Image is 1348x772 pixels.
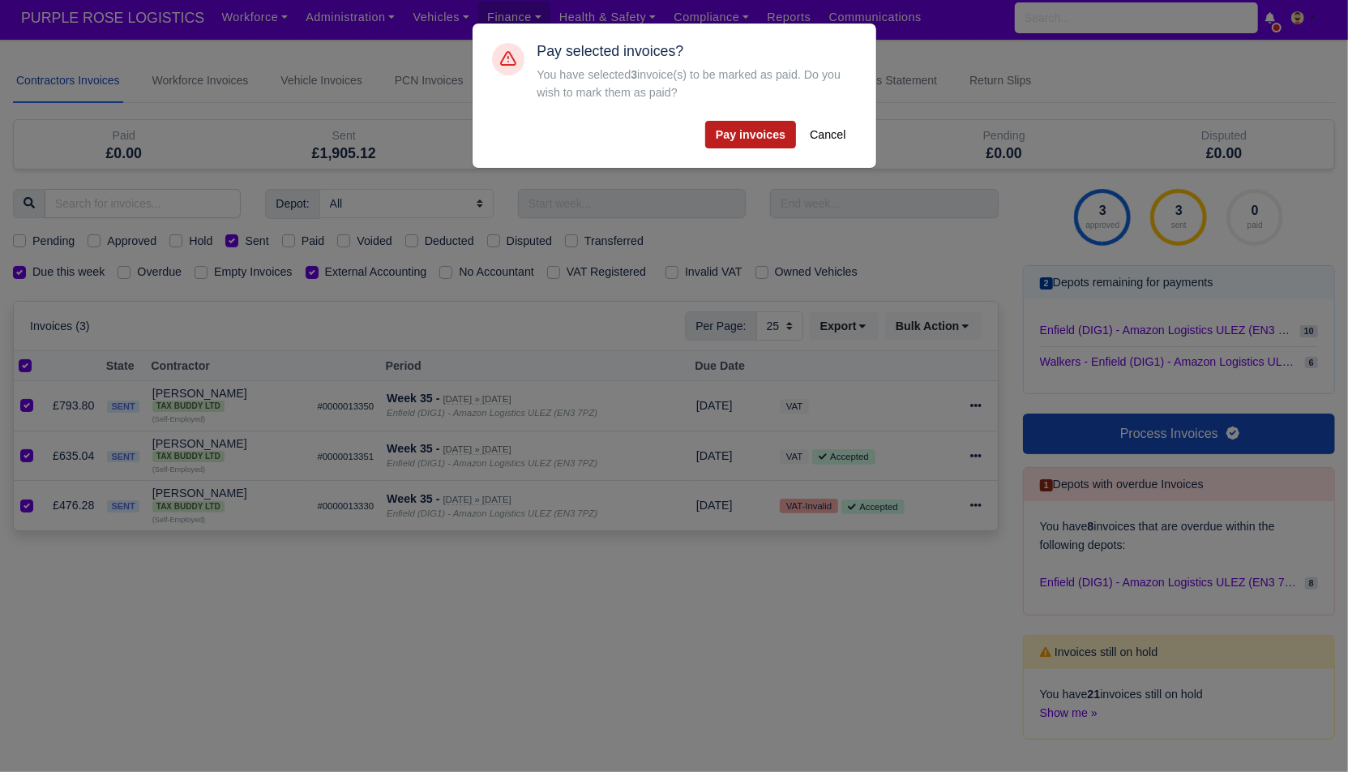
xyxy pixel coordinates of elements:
button: Cancel [799,121,856,148]
div: You have selected invoice(s) to be marked as paid. Do you wish to mark them as paid? [537,66,857,101]
iframe: Chat Widget [1267,694,1348,772]
button: Pay invoices [705,121,796,148]
h5: Pay selected invoices? [537,43,857,60]
strong: 3 [631,68,637,81]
